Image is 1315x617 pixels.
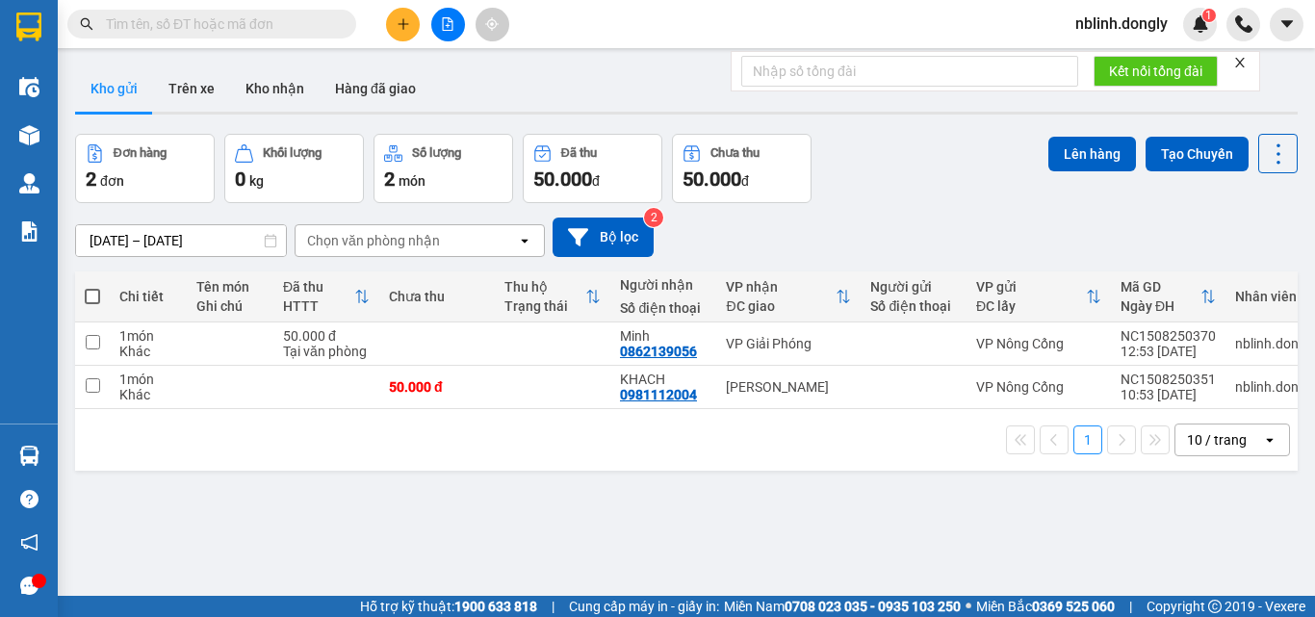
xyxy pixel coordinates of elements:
span: 2 [86,167,96,191]
div: Người gửi [870,279,957,295]
span: notification [20,533,39,552]
span: kg [249,173,264,189]
div: Số điện thoại [620,300,707,316]
span: đơn [100,173,124,189]
div: VP Giải Phóng [726,336,851,351]
div: Ghi chú [196,298,264,314]
sup: 2 [644,208,663,227]
div: VP gửi [976,279,1086,295]
span: | [552,596,554,617]
button: caret-down [1270,8,1303,41]
strong: 1900 633 818 [454,599,537,614]
div: ĐC lấy [976,298,1086,314]
span: 1 [1205,9,1212,22]
div: 0862139056 [620,344,697,359]
th: Toggle SortBy [273,271,379,322]
button: Trên xe [153,65,230,112]
span: message [20,577,39,595]
span: món [399,173,425,189]
div: 10 / trang [1187,430,1247,450]
div: Khác [119,344,177,359]
div: 50.000 đ [283,328,370,344]
div: Khác [119,387,177,402]
button: plus [386,8,420,41]
div: VP nhận [726,279,836,295]
span: 2 [384,167,395,191]
div: Chưa thu [710,146,760,160]
div: Người nhận [620,277,707,293]
div: Minh [620,328,707,344]
div: Thu hộ [504,279,585,295]
th: Toggle SortBy [1111,271,1225,322]
button: Số lượng2món [374,134,513,203]
input: Nhập số tổng đài [741,56,1078,87]
th: Toggle SortBy [495,271,610,322]
span: Cung cấp máy in - giấy in: [569,596,719,617]
button: Chưa thu50.000đ [672,134,812,203]
div: 12:53 [DATE] [1121,344,1216,359]
button: Đã thu50.000đ [523,134,662,203]
span: 50.000 [533,167,592,191]
span: copyright [1208,600,1222,613]
div: HTTT [283,298,354,314]
span: Miền Nam [724,596,961,617]
div: 1 món [119,328,177,344]
span: aim [485,17,499,31]
th: Toggle SortBy [967,271,1111,322]
div: Khối lượng [263,146,322,160]
span: question-circle [20,490,39,508]
sup: 1 [1202,9,1216,22]
span: | [1129,596,1132,617]
div: [PERSON_NAME] [726,379,851,395]
button: aim [476,8,509,41]
div: Chọn văn phòng nhận [307,231,440,250]
div: Số điện thoại [870,298,957,314]
div: 1 món [119,372,177,387]
button: Tạo Chuyến [1146,137,1249,171]
button: Đơn hàng2đơn [75,134,215,203]
div: Chưa thu [389,289,485,304]
button: 1 [1073,425,1102,454]
span: đ [592,173,600,189]
div: Số lượng [412,146,461,160]
div: Trạng thái [504,298,585,314]
div: Chi tiết [119,289,177,304]
img: solution-icon [19,221,39,242]
img: warehouse-icon [19,125,39,145]
span: 50.000 [683,167,741,191]
button: Khối lượng0kg [224,134,364,203]
button: Bộ lọc [553,218,654,257]
span: Kết nối tổng đài [1109,61,1202,82]
div: VP Nông Cống [976,336,1101,351]
svg: open [1262,432,1277,448]
span: close [1233,56,1247,69]
span: search [80,17,93,31]
div: KHACH [620,372,707,387]
button: Hàng đã giao [320,65,431,112]
div: VP Nông Cống [976,379,1101,395]
button: Kết nối tổng đài [1094,56,1218,87]
button: file-add [431,8,465,41]
span: plus [397,17,410,31]
div: Ngày ĐH [1121,298,1200,314]
strong: 0708 023 035 - 0935 103 250 [785,599,961,614]
span: Hỗ trợ kỹ thuật: [360,596,537,617]
span: file-add [441,17,454,31]
img: logo-vxr [16,13,41,41]
div: 10:53 [DATE] [1121,387,1216,402]
span: 0 [235,167,245,191]
svg: open [517,233,532,248]
div: Đã thu [283,279,354,295]
span: nblinh.dongly [1060,12,1183,36]
span: đ [741,173,749,189]
div: Đã thu [561,146,597,160]
div: Tại văn phòng [283,344,370,359]
div: Tên món [196,279,264,295]
div: Mã GD [1121,279,1200,295]
img: warehouse-icon [19,173,39,193]
input: Select a date range. [76,225,286,256]
div: Đơn hàng [114,146,167,160]
span: ⚪️ [966,603,971,610]
th: Toggle SortBy [716,271,861,322]
input: Tìm tên, số ĐT hoặc mã đơn [106,13,333,35]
